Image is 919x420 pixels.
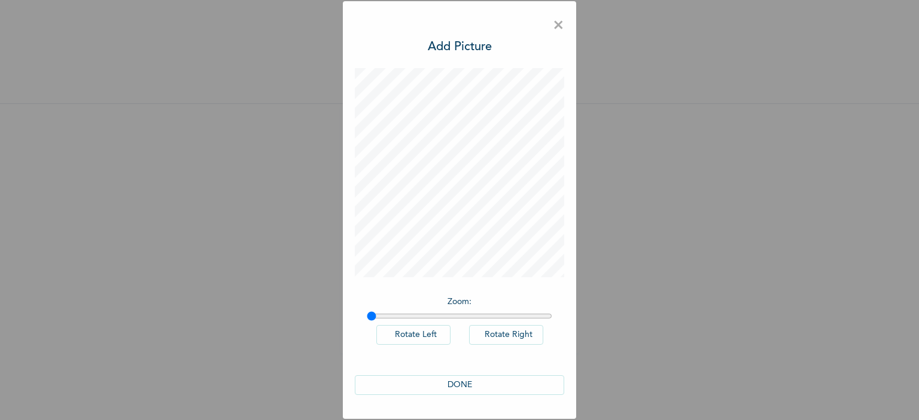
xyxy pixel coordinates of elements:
[553,13,564,38] span: ×
[367,296,552,308] p: Zoom :
[428,38,492,56] h3: Add Picture
[352,219,567,268] span: Please add a recent Passport Photograph
[376,325,451,345] button: Rotate Left
[355,375,564,395] button: DONE
[469,325,543,345] button: Rotate Right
